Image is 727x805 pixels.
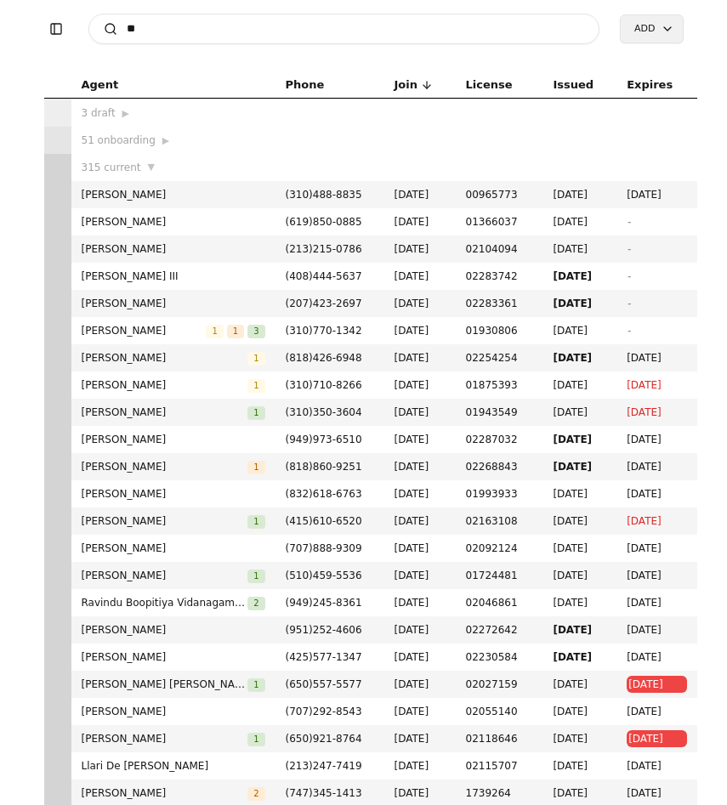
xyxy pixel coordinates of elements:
span: [DATE] [395,268,446,285]
span: ( 951 ) 252 - 4606 [286,624,362,636]
span: [DATE] [553,268,606,285]
span: [DATE] [553,594,606,611]
span: ( 213 ) 215 - 0786 [286,243,362,255]
span: [DATE] [553,567,606,584]
span: [DATE] [395,485,446,502]
span: [PERSON_NAME] [82,295,265,312]
span: [DATE] [395,757,446,774]
span: [DATE] [627,349,686,366]
span: [PERSON_NAME] [82,567,248,584]
span: [DATE] [627,485,686,502]
span: 1 [247,678,264,692]
span: Phone [286,76,325,94]
span: [DATE] [627,567,686,584]
span: [DATE] [553,757,606,774]
span: ( 818 ) 426 - 6948 [286,352,362,364]
span: 01930806 [466,322,533,339]
span: 1 [247,352,264,366]
span: [DATE] [627,649,686,666]
span: ( 747 ) 345 - 1413 [286,787,362,799]
div: 3 draft [82,105,265,122]
span: [DATE] [628,730,684,747]
span: [DATE] [628,676,684,693]
span: 01993933 [466,485,533,502]
span: 02163108 [466,513,533,530]
span: 02287032 [466,431,533,448]
span: [DATE] [395,322,446,339]
span: [PERSON_NAME] [82,349,248,366]
span: [DATE] [553,377,606,394]
span: [PERSON_NAME] [82,621,265,638]
span: [DATE] [395,186,446,203]
span: [DATE] [627,377,686,394]
span: [DATE] [627,186,686,203]
span: [DATE] [553,676,606,693]
span: - [627,216,630,228]
span: [DATE] [553,349,606,366]
span: 1 [247,406,264,420]
span: 02115707 [466,757,533,774]
span: 02272642 [466,621,533,638]
button: 2 [247,594,264,611]
span: 01366037 [466,213,533,230]
span: ( 650 ) 557 - 5577 [286,678,362,690]
span: [PERSON_NAME] [82,377,248,394]
span: [DATE] [553,404,606,421]
button: Add [620,14,683,43]
span: 02055140 [466,703,533,720]
button: 2 [247,785,264,802]
span: 1 [247,379,264,393]
span: ( 949 ) 245 - 8361 [286,597,362,609]
span: [DATE] [395,213,446,230]
span: 02283742 [466,268,533,285]
span: 1 [206,325,223,338]
div: 51 onboarding [82,132,265,149]
span: [DATE] [395,703,446,720]
span: [DATE] [395,349,446,366]
span: [PERSON_NAME] [82,730,248,747]
span: 01875393 [466,377,533,394]
span: [PERSON_NAME] [82,513,248,530]
span: Join [395,76,417,94]
span: License [466,76,513,94]
span: 02046861 [466,594,533,611]
span: ( 213 ) 247 - 7419 [286,760,362,772]
span: [DATE] [553,241,606,258]
span: [PERSON_NAME] [82,703,265,720]
span: [DATE] [553,213,606,230]
span: [PERSON_NAME] [82,213,265,230]
span: 02254254 [466,349,533,366]
span: ( 415 ) 610 - 6520 [286,515,362,527]
span: 315 current [82,159,141,176]
span: ( 408 ) 444 - 5637 [286,270,362,282]
span: [DATE] [553,621,606,638]
span: [DATE] [627,458,686,475]
span: [DATE] [395,431,446,448]
span: 1 [247,570,264,583]
span: Expires [627,76,673,94]
button: 1 [206,322,223,339]
span: [DATE] [553,186,606,203]
span: 2 [247,787,264,801]
span: 02118646 [466,730,533,747]
button: 1 [247,404,264,421]
span: [DATE] [553,703,606,720]
span: [DATE] [395,621,446,638]
button: 1 [247,349,264,366]
span: [PERSON_NAME] [82,241,265,258]
span: [PERSON_NAME] [82,431,265,448]
span: 02104094 [466,241,533,258]
span: ▶ [122,106,129,122]
span: [DATE] [627,431,686,448]
button: 1 [247,377,264,394]
button: 1 [227,322,244,339]
span: ( 707 ) 888 - 9309 [286,542,362,554]
span: [DATE] [553,730,606,747]
span: Ravindu Boopitiya Vidanagamage [82,594,248,611]
span: - [627,243,630,255]
span: ( 310 ) 350 - 3604 [286,406,362,418]
span: ( 425 ) 577 - 1347 [286,651,362,663]
span: 00965773 [466,186,533,203]
span: - [627,325,630,337]
span: 1 [227,325,244,338]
